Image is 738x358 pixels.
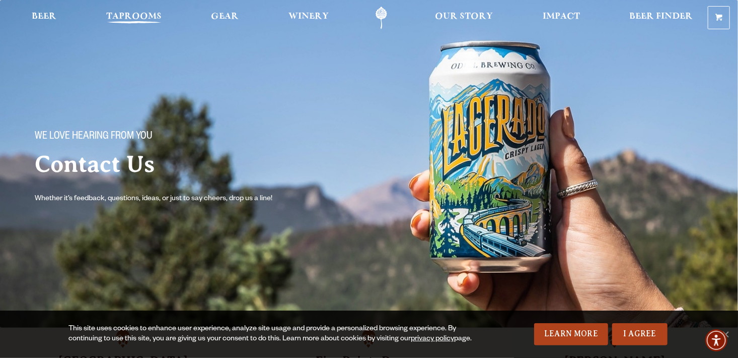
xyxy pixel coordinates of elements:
[362,7,400,29] a: Odell Home
[282,7,335,29] a: Winery
[435,13,493,21] span: Our Story
[428,7,499,29] a: Our Story
[100,7,168,29] a: Taprooms
[35,193,292,205] p: Whether it’s feedback, questions, ideas, or just to say cheers, drop us a line!
[211,13,239,21] span: Gear
[106,13,162,21] span: Taprooms
[543,13,580,21] span: Impact
[411,335,454,343] a: privacy policy
[35,152,349,177] h2: Contact Us
[204,7,245,29] a: Gear
[630,13,693,21] span: Beer Finder
[534,323,608,345] a: Learn More
[68,324,481,344] div: This site uses cookies to enhance user experience, analyze site usage and provide a personalized ...
[288,13,329,21] span: Winery
[32,13,56,21] span: Beer
[35,131,153,144] span: We love hearing from you
[612,323,668,345] a: I Agree
[25,7,63,29] a: Beer
[536,7,586,29] a: Impact
[623,7,700,29] a: Beer Finder
[705,329,727,351] div: Accessibility Menu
